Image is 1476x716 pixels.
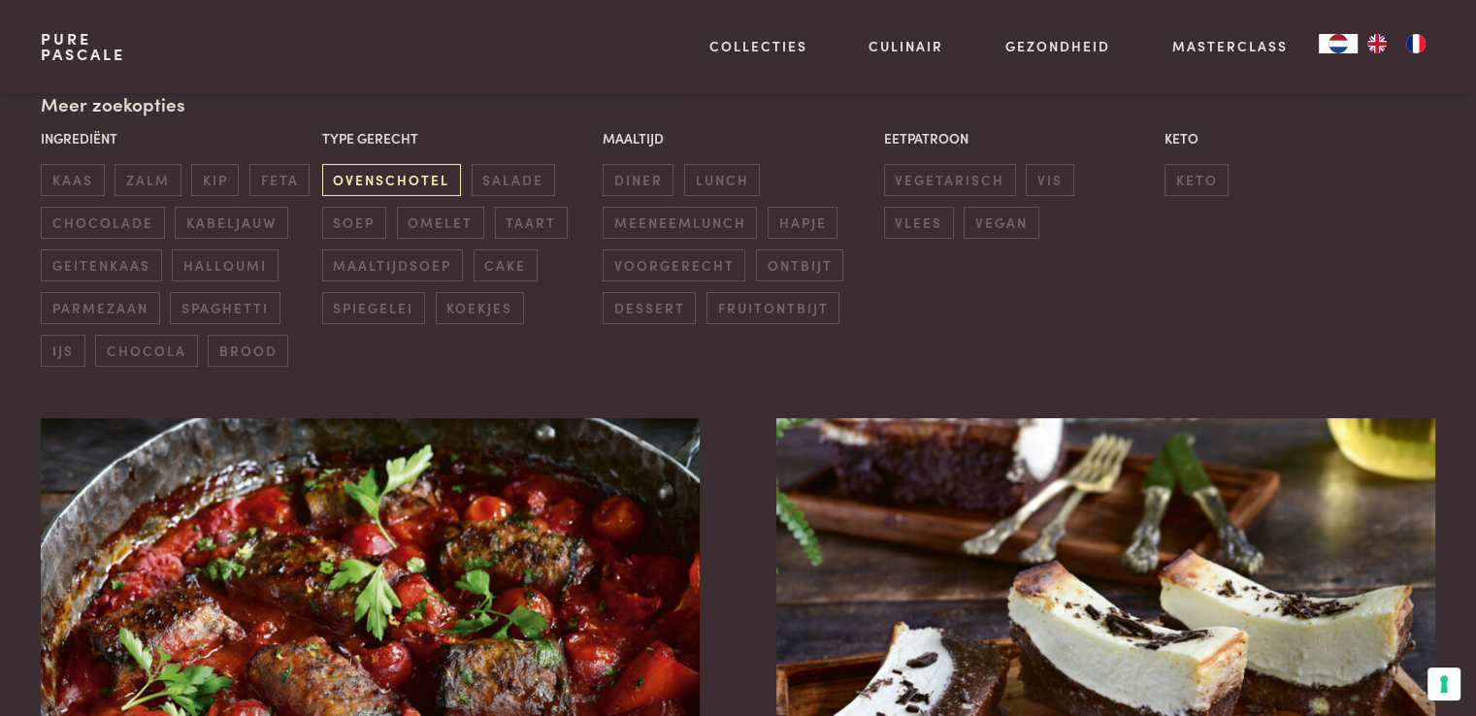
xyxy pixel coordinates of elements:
[1005,36,1110,56] a: Gezondheid
[322,128,593,148] p: Type gerecht
[709,36,807,56] a: Collecties
[603,249,745,281] span: voorgerecht
[170,292,279,324] span: spaghetti
[1172,36,1288,56] a: Masterclass
[1358,34,1396,53] a: EN
[472,164,555,196] span: salade
[41,249,161,281] span: geitenkaas
[41,207,164,239] span: chocolade
[41,164,104,196] span: kaas
[756,249,843,281] span: ontbijt
[1319,34,1358,53] a: NL
[964,207,1038,239] span: vegan
[603,207,757,239] span: meeneemlunch
[1358,34,1435,53] ul: Language list
[397,207,484,239] span: omelet
[322,249,463,281] span: maaltijdsoep
[474,249,538,281] span: cake
[1396,34,1435,53] a: FR
[41,128,312,148] p: Ingrediënt
[1319,34,1435,53] aside: Language selected: Nederlands
[768,207,837,239] span: hapje
[322,292,425,324] span: spiegelei
[603,164,673,196] span: diner
[603,292,696,324] span: dessert
[884,207,954,239] span: vlees
[706,292,839,324] span: fruitontbijt
[172,249,278,281] span: halloumi
[1164,164,1229,196] span: keto
[95,335,197,367] span: chocola
[249,164,310,196] span: feta
[322,164,461,196] span: ovenschotel
[175,207,287,239] span: kabeljauw
[1427,667,1460,700] button: Uw voorkeuren voor toestemming voor trackingtechnologieën
[115,164,180,196] span: zalm
[436,292,524,324] span: koekjes
[1026,164,1073,196] span: vis
[41,335,84,367] span: ijs
[603,128,873,148] p: Maaltijd
[884,128,1155,148] p: Eetpatroon
[322,207,386,239] span: soep
[1164,128,1435,148] p: Keto
[495,207,568,239] span: taart
[191,164,239,196] span: kip
[684,164,760,196] span: lunch
[1319,34,1358,53] div: Language
[41,31,125,62] a: PurePascale
[41,292,159,324] span: parmezaan
[208,335,288,367] span: brood
[884,164,1016,196] span: vegetarisch
[869,36,943,56] a: Culinair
